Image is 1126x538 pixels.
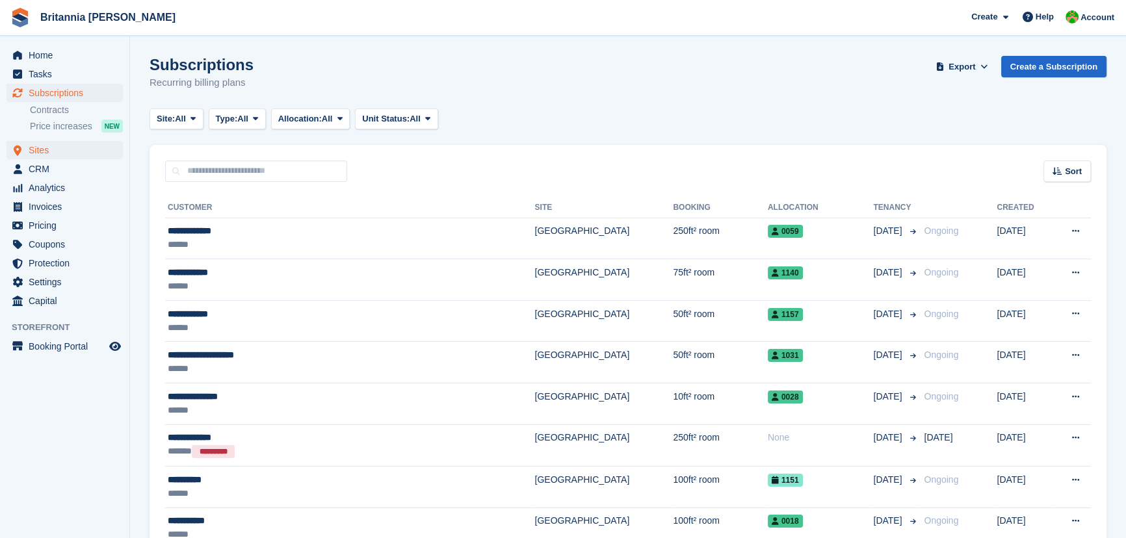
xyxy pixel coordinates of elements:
span: Ongoing [924,309,958,319]
th: Customer [165,198,534,218]
h1: Subscriptions [150,56,254,73]
span: Type: [216,112,238,125]
th: Site [534,198,673,218]
a: menu [7,337,123,355]
a: menu [7,65,123,83]
span: Pricing [29,216,107,235]
button: Site: All [150,109,203,130]
a: menu [7,273,123,291]
span: [DATE] [873,307,904,321]
span: Home [29,46,107,64]
td: 50ft² room [673,342,767,383]
span: Help [1036,10,1054,23]
span: All [410,112,421,125]
th: Allocation [768,198,874,218]
span: Ongoing [924,267,958,277]
span: Sites [29,141,107,159]
span: Capital [29,292,107,310]
td: [DATE] [997,466,1051,507]
button: Allocation: All [271,109,350,130]
span: Protection [29,254,107,272]
button: Export [934,56,991,77]
a: menu [7,84,123,102]
td: [DATE] [997,342,1051,383]
span: Ongoing [924,391,958,402]
a: menu [7,179,123,197]
button: Unit Status: All [355,109,438,130]
span: Analytics [29,179,107,197]
th: Tenancy [873,198,919,218]
a: menu [7,46,123,64]
td: [DATE] [997,300,1051,342]
span: [DATE] [873,224,904,238]
a: menu [7,235,123,253]
div: None [768,431,874,444]
span: Ongoing [924,350,958,360]
a: menu [7,198,123,216]
span: Invoices [29,198,107,216]
span: 1140 [768,266,803,279]
span: 1031 [768,349,803,362]
span: Booking Portal [29,337,107,355]
th: Booking [673,198,767,218]
td: [GEOGRAPHIC_DATA] [534,218,673,259]
td: [DATE] [997,259,1051,301]
td: [GEOGRAPHIC_DATA] [534,383,673,425]
td: [DATE] [997,383,1051,425]
span: Ongoing [924,515,958,526]
a: Contracts [30,104,123,116]
span: 0018 [768,515,803,528]
span: 1157 [768,308,803,321]
span: Coupons [29,235,107,253]
td: [GEOGRAPHIC_DATA] [534,259,673,301]
td: [GEOGRAPHIC_DATA] [534,424,673,466]
span: [DATE] [873,348,904,362]
span: Ongoing [924,474,958,485]
td: 100ft² room [673,466,767,507]
span: Create [971,10,997,23]
span: [DATE] [873,431,904,444]
span: Settings [29,273,107,291]
a: Britannia [PERSON_NAME] [35,6,181,28]
span: 0028 [768,391,803,403]
a: menu [7,160,123,178]
span: Price increases [30,120,92,133]
a: menu [7,254,123,272]
span: Storefront [12,321,129,334]
span: 0059 [768,225,803,238]
span: Unit Status: [362,112,410,125]
span: Sort [1065,165,1082,178]
span: [DATE] [873,390,904,403]
span: Account [1080,11,1114,24]
td: 250ft² room [673,218,767,259]
span: [DATE] [873,266,904,279]
a: menu [7,141,123,159]
span: Export [949,60,975,73]
th: Created [997,198,1051,218]
td: 250ft² room [673,424,767,466]
span: CRM [29,160,107,178]
span: Allocation: [278,112,322,125]
span: [DATE] [873,514,904,528]
span: [DATE] [873,473,904,487]
td: 50ft² room [673,300,767,342]
td: [DATE] [997,424,1051,466]
span: Subscriptions [29,84,107,102]
td: [GEOGRAPHIC_DATA] [534,466,673,507]
td: [DATE] [997,218,1051,259]
td: [GEOGRAPHIC_DATA] [534,300,673,342]
span: All [237,112,248,125]
span: [DATE] [924,432,952,442]
td: 10ft² room [673,383,767,425]
img: Wendy Thorp [1066,10,1079,23]
a: Create a Subscription [1001,56,1106,77]
div: NEW [101,120,123,133]
span: All [175,112,186,125]
td: [GEOGRAPHIC_DATA] [534,342,673,383]
span: Tasks [29,65,107,83]
span: 1151 [768,474,803,487]
span: All [322,112,333,125]
img: stora-icon-8386f47178a22dfd0bd8f6a31ec36ba5ce8667c1dd55bd0f319d3a0aa187defe.svg [10,8,30,27]
a: menu [7,216,123,235]
a: Preview store [107,339,123,354]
